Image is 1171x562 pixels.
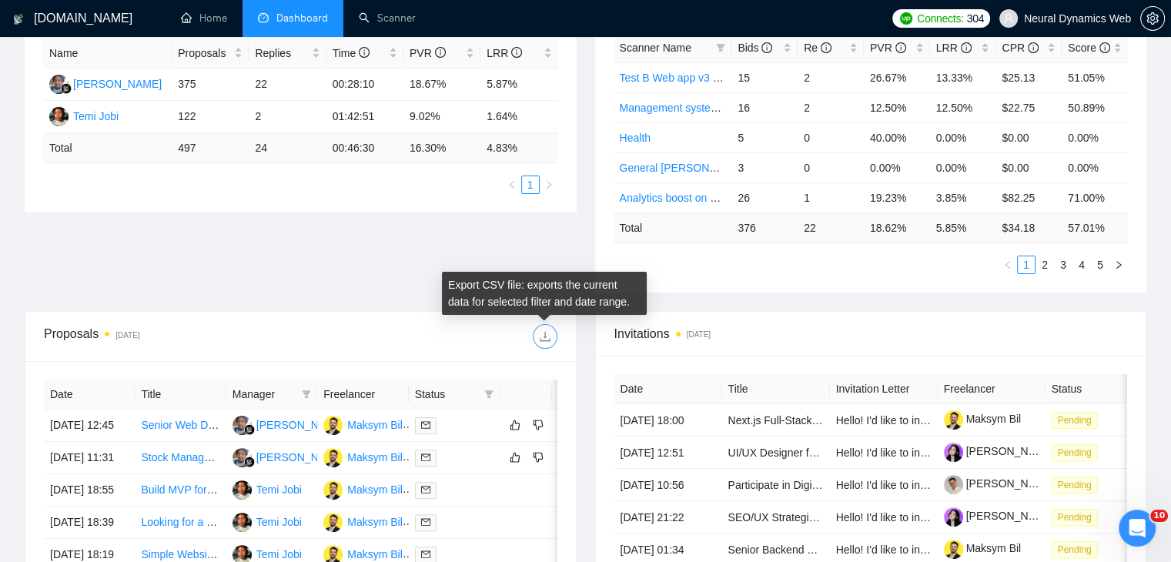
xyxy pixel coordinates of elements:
span: filter [713,36,728,59]
td: 18.62 % [864,212,930,243]
a: MBMaksym Bil [323,515,403,527]
td: 2 [798,62,864,92]
a: AS[PERSON_NAME] [233,418,345,430]
td: 15 [731,62,798,92]
td: 19.23% [864,182,930,212]
td: 9.02% [403,101,480,133]
button: download [533,324,557,349]
img: upwork-logo.png [900,12,912,25]
a: Pending [1052,478,1104,490]
span: 10 [1150,510,1168,522]
span: Pending [1052,509,1098,526]
a: [PERSON_NAME] [944,477,1055,490]
span: dislike [533,451,544,463]
img: c1AlYDFYbuxMHegs0NCa8Xv8HliH1CzkfE6kDB-pnfyy_5Yrd6IxOiw9sHaUmVfAsS [944,410,963,430]
td: Looking for a Developer to Build a New SaaS Platform [135,507,226,539]
span: left [507,180,517,189]
a: TTemi Jobi [233,483,302,495]
button: like [506,448,524,467]
td: 0 [798,152,864,182]
img: AS [233,416,252,435]
img: AS [49,75,69,94]
li: 3 [1054,256,1072,274]
span: info-circle [761,42,772,53]
a: MBMaksym Bil [323,418,403,430]
td: Participate in Digital Signage & Workplace Experience Platforms – Paid Survey [722,469,830,501]
a: Pending [1052,510,1104,523]
td: 51.05% [1062,62,1128,92]
div: Proposals [44,324,300,349]
td: 18.67% [403,69,480,101]
span: Bids [738,42,772,54]
span: Re [804,42,831,54]
td: 5 [731,122,798,152]
li: Next Page [1109,256,1128,274]
button: dislike [529,448,547,467]
span: dislike [533,419,544,431]
td: [DATE] 21:22 [614,501,722,534]
a: 1 [522,176,539,193]
button: right [540,176,558,194]
td: [DATE] 18:55 [44,474,135,507]
span: Pending [1052,412,1098,429]
td: 71.00% [1062,182,1128,212]
span: Invitations [614,324,1128,343]
a: Participate in Digital Signage & Workplace Experience Platforms – Paid Survey [728,479,1106,491]
td: Next.js Full-Stack: Contact Form + Booking (GTM), Attribution & A/ [722,404,830,437]
td: 26 [731,182,798,212]
time: [DATE] [687,330,711,339]
th: Name [43,38,172,69]
td: 0.00% [930,122,996,152]
a: setting [1140,12,1165,25]
td: 13.33% [930,62,996,92]
img: c1wrproCOH-ByKW70fP-dyR8k5-J0NLHasQJFCvSRfoHOic3UMG-pD6EuZQq3S0jyz [944,443,963,462]
th: Freelancer [317,380,408,410]
img: gigradar-bm.png [244,424,255,435]
a: General [PERSON_NAME] | FastAPI v2.0. On [620,162,841,174]
td: 122 [172,101,249,133]
span: right [1114,260,1123,269]
span: LRR [487,47,522,59]
a: Health [620,132,651,144]
span: mail [421,517,430,527]
button: left [999,256,1017,274]
span: download [534,330,557,343]
td: 26.67% [864,62,930,92]
span: mail [421,485,430,494]
span: Score [1068,42,1109,54]
td: UI/UX Designer for Social Media Mobile Application [722,437,830,469]
td: Senior Web Developer needed for my website rebuild [135,410,226,442]
th: Date [614,374,722,404]
span: info-circle [1028,42,1039,53]
a: MBMaksym Bil [323,483,403,495]
td: 5.85 % [930,212,996,243]
span: right [544,180,554,189]
td: 0.00% [930,152,996,182]
div: [PERSON_NAME] [73,75,162,92]
a: [PERSON_NAME] [944,510,1055,522]
div: Maksym Bil [347,513,403,530]
div: Temi Jobi [256,513,302,530]
button: setting [1140,6,1165,31]
img: MB [323,416,343,435]
td: 0.00% [1062,122,1128,152]
span: setting [1141,12,1164,25]
div: Maksym Bil [347,416,403,433]
a: SEO/UX Strategist/Designer Needed for Multiple Services Company [728,511,1054,524]
td: [DATE] 10:56 [614,469,722,501]
a: Senior Backend Developer (Python/Django, Ads API, Web Scraping, AI Integration) [728,544,1124,556]
th: Manager [226,380,317,410]
th: Status [1046,374,1153,404]
th: Title [135,380,226,410]
td: [DATE] 18:39 [44,507,135,539]
span: user [1003,13,1014,24]
td: 01:42:51 [326,101,403,133]
span: filter [302,390,311,399]
span: Dashboard [276,12,328,25]
td: $25.13 [995,62,1062,92]
a: TTemi Jobi [49,109,119,122]
img: AS [233,448,252,467]
li: 1 [521,176,540,194]
span: info-circle [359,47,370,58]
th: Title [722,374,830,404]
